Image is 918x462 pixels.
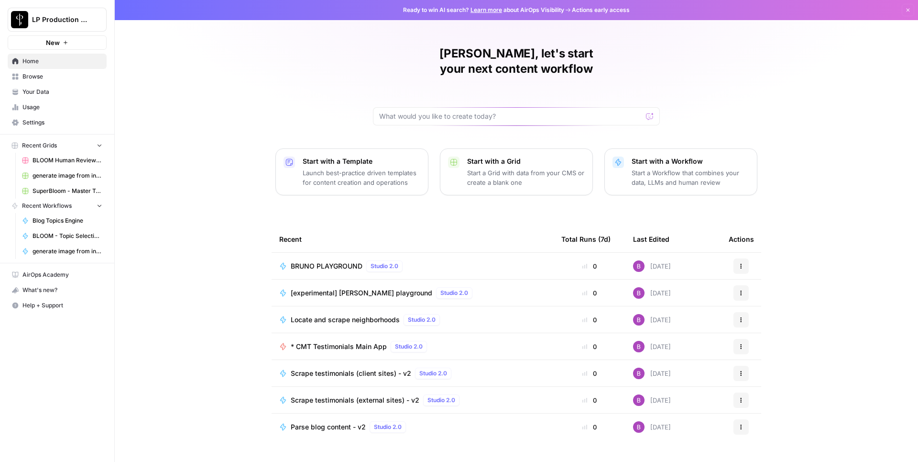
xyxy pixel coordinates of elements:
button: What's new? [8,282,107,298]
div: [DATE] [633,314,671,326]
span: Actions early access [572,6,630,14]
div: [DATE] [633,368,671,379]
span: Locate and scrape neighborhoods [291,315,400,325]
a: BLOOM Human Review (ver2) [18,153,107,168]
div: 0 [561,315,618,325]
div: [DATE] [633,421,671,433]
p: Start a Grid with data from your CMS or create a blank one [467,168,585,187]
div: 0 [561,288,618,298]
a: Your Data [8,84,107,100]
img: 1sm1s7xmiqenypp3bkv9bmxrjnm7 [633,421,645,433]
span: SuperBloom - Master Topic List [33,187,102,195]
button: Recent Grids [8,138,107,153]
span: Ready to win AI search? about AirOps Visibility [403,6,564,14]
a: Scrape testimonials (client sites) - v2Studio 2.0 [279,368,546,379]
div: Last Edited [633,226,669,252]
button: New [8,35,107,50]
a: Settings [8,115,107,130]
span: Studio 2.0 [374,423,402,431]
a: generate image from input image (copyright tests) duplicate [18,244,107,259]
span: New [46,38,60,47]
div: Actions [729,226,754,252]
a: Blog Topics Engine [18,213,107,228]
a: Scrape testimonials (external sites) - v2Studio 2.0 [279,394,546,406]
img: 1sm1s7xmiqenypp3bkv9bmxrjnm7 [633,260,645,272]
span: Scrape testimonials (external sites) - v2 [291,395,419,405]
span: Help + Support [22,301,102,310]
a: [experimental] [PERSON_NAME] playgroundStudio 2.0 [279,287,546,299]
button: Start with a TemplateLaunch best-practice driven templates for content creation and operations [275,148,428,195]
button: Help + Support [8,298,107,313]
span: Recent Grids [22,141,57,150]
a: AirOps Academy [8,267,107,282]
div: 0 [561,261,618,271]
span: LP Production Workloads [32,15,90,24]
p: Start with a Grid [467,157,585,166]
span: BRUNO PLAYGROUND [291,261,362,271]
span: Studio 2.0 [440,289,468,297]
a: SuperBloom - Master Topic List [18,183,107,199]
button: Start with a WorkflowStart a Workflow that combines your data, LLMs and human review [604,148,757,195]
h1: [PERSON_NAME], let's start your next content workflow [373,46,660,77]
img: 1sm1s7xmiqenypp3bkv9bmxrjnm7 [633,341,645,352]
div: [DATE] [633,394,671,406]
a: Locate and scrape neighborhoodsStudio 2.0 [279,314,546,326]
a: Parse blog content - v2Studio 2.0 [279,421,546,433]
span: Studio 2.0 [408,316,436,324]
button: Workspace: LP Production Workloads [8,8,107,32]
img: 1sm1s7xmiqenypp3bkv9bmxrjnm7 [633,368,645,379]
span: Usage [22,103,102,112]
span: * CMT Testimonials Main App [291,342,387,351]
span: Studio 2.0 [419,369,447,378]
span: Studio 2.0 [395,342,423,351]
p: Start with a Workflow [632,157,749,166]
span: Parse blog content - v2 [291,422,366,432]
div: 0 [561,422,618,432]
div: 0 [561,369,618,378]
div: [DATE] [633,341,671,352]
a: Usage [8,100,107,115]
div: 0 [561,395,618,405]
a: generate image from input image (copyright tests) duplicate Grid [18,168,107,183]
div: [DATE] [633,260,671,272]
span: Browse [22,72,102,81]
img: 1sm1s7xmiqenypp3bkv9bmxrjnm7 [633,314,645,326]
div: Recent [279,226,546,252]
span: Studio 2.0 [427,396,455,405]
p: Start a Workflow that combines your data, LLMs and human review [632,168,749,187]
div: Total Runs (7d) [561,226,611,252]
span: Studio 2.0 [371,262,398,270]
a: BRUNO PLAYGROUNDStudio 2.0 [279,260,546,272]
span: [experimental] [PERSON_NAME] playground [291,288,432,298]
span: BLOOM - Topic Selection w/neighborhood [v2] [33,232,102,240]
img: LP Production Workloads Logo [11,11,28,28]
div: What's new? [8,283,106,297]
span: generate image from input image (copyright tests) duplicate [33,247,102,256]
a: Browse [8,69,107,84]
span: Your Data [22,88,102,96]
a: BLOOM - Topic Selection w/neighborhood [v2] [18,228,107,244]
button: Start with a GridStart a Grid with data from your CMS or create a blank one [440,148,593,195]
div: [DATE] [633,287,671,299]
a: Learn more [470,6,502,13]
a: * CMT Testimonials Main AppStudio 2.0 [279,341,546,352]
span: Blog Topics Engine [33,216,102,225]
span: AirOps Academy [22,270,102,279]
span: Home [22,57,102,66]
span: Scrape testimonials (client sites) - v2 [291,369,411,378]
div: 0 [561,342,618,351]
img: 1sm1s7xmiqenypp3bkv9bmxrjnm7 [633,394,645,406]
p: Launch best-practice driven templates for content creation and operations [303,168,420,187]
span: Settings [22,118,102,127]
span: Recent Workflows [22,202,72,210]
span: generate image from input image (copyright tests) duplicate Grid [33,171,102,180]
img: 1sm1s7xmiqenypp3bkv9bmxrjnm7 [633,287,645,299]
p: Start with a Template [303,157,420,166]
input: What would you like to create today? [379,112,642,121]
a: Home [8,54,107,69]
span: BLOOM Human Review (ver2) [33,156,102,165]
button: Recent Workflows [8,199,107,213]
